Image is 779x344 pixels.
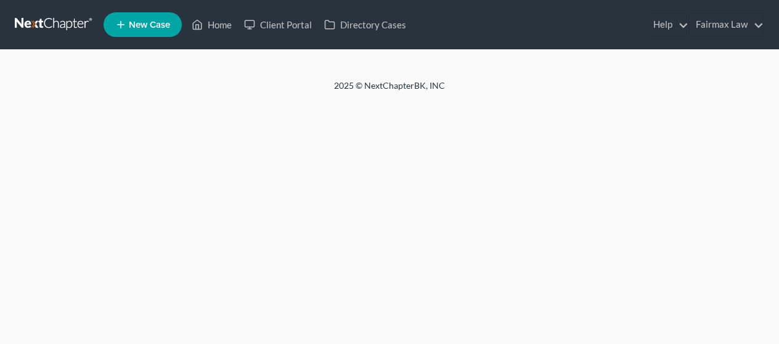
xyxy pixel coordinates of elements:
[38,80,741,102] div: 2025 © NextChapterBK, INC
[238,14,318,36] a: Client Portal
[186,14,238,36] a: Home
[318,14,412,36] a: Directory Cases
[104,12,182,37] new-legal-case-button: New Case
[690,14,764,36] a: Fairmax Law
[647,14,688,36] a: Help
